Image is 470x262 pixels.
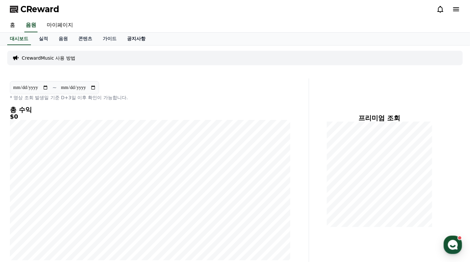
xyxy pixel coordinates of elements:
p: * 영상 조회 발생일 기준 D+3일 이후 확인이 가능합니다. [10,94,290,101]
a: 대화 [43,207,85,224]
p: ~ [52,84,57,92]
a: 대시보드 [7,33,31,45]
a: CReward [10,4,59,15]
a: 홈 [2,207,43,224]
a: 공지사항 [122,33,151,45]
span: 설정 [102,217,110,222]
h5: $0 [10,113,290,120]
span: 홈 [21,217,25,222]
a: 마이페이지 [41,18,78,32]
a: CrewardMusic 사용 방법 [22,55,75,61]
a: 홈 [5,18,20,32]
a: 실적 [34,33,53,45]
a: 음원 [53,33,73,45]
a: 음원 [24,18,38,32]
h4: 총 수익 [10,106,290,113]
a: 가이드 [97,33,122,45]
span: 대화 [60,218,68,223]
a: 설정 [85,207,126,224]
a: 콘텐츠 [73,33,97,45]
h4: 프리미엄 조회 [314,114,444,122]
span: CReward [20,4,59,15]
